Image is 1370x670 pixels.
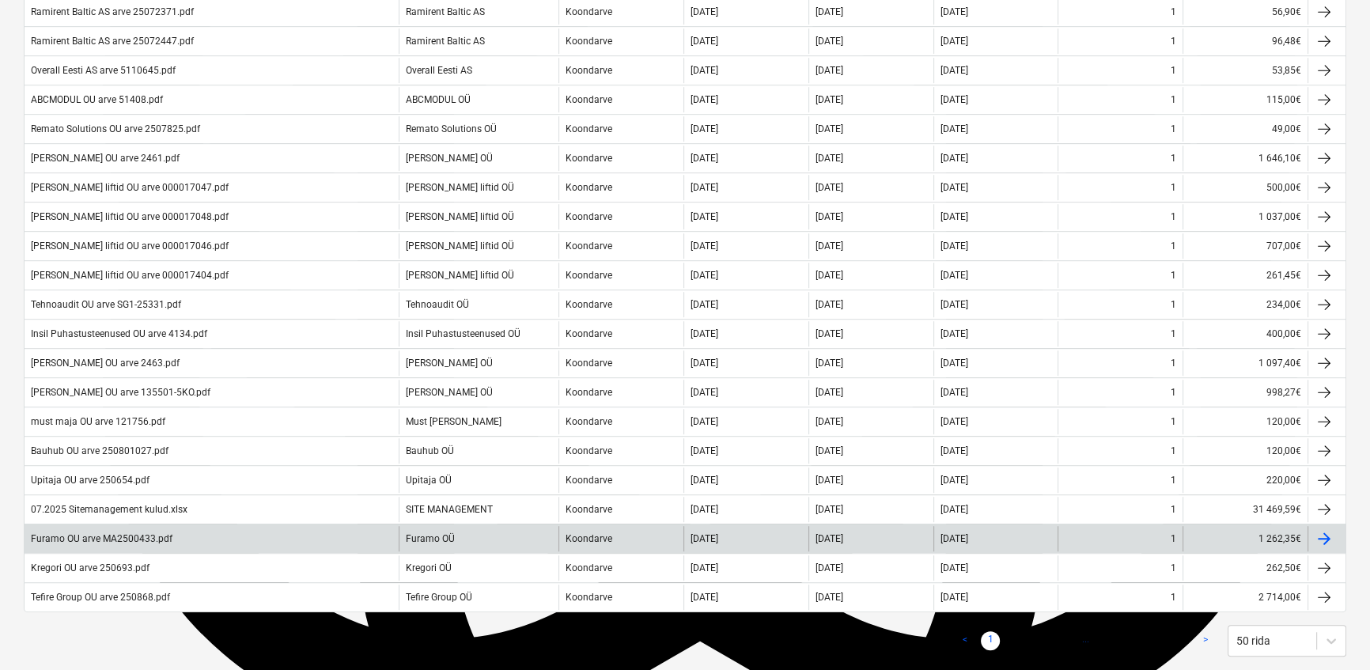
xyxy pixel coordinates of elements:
[406,153,493,164] div: [PERSON_NAME] OÜ
[1171,94,1176,105] div: 1
[816,475,843,486] div: [DATE]
[31,328,207,339] div: Insil Puhastusteenused OU arve 4134.pdf
[1171,533,1176,544] div: 1
[691,387,718,398] div: [DATE]
[691,328,718,339] div: [DATE]
[816,328,843,339] div: [DATE]
[691,504,718,515] div: [DATE]
[1183,350,1308,376] div: 1 097,40€
[691,270,718,281] div: [DATE]
[1183,175,1308,200] div: 500,00€
[940,182,968,193] div: [DATE]
[816,6,843,17] div: [DATE]
[1139,631,1158,650] a: Page 10
[1171,153,1176,164] div: 1
[691,416,718,427] div: [DATE]
[691,445,718,456] div: [DATE]
[1171,328,1176,339] div: 1
[566,475,612,486] div: Koondarve
[816,153,843,164] div: [DATE]
[406,504,493,515] div: SITE MANAGEMENT
[31,240,229,252] div: [PERSON_NAME] liftid OU arve 000017046.pdf
[566,240,612,252] div: Koondarve
[566,36,612,47] div: Koondarve
[1291,594,1370,670] iframe: Chat Widget
[566,358,612,369] div: Koondarve
[1183,204,1308,229] div: 1 037,00€
[691,562,718,573] div: [DATE]
[691,299,718,310] div: [DATE]
[406,445,454,456] div: Bauhub OÜ
[406,211,514,222] div: [PERSON_NAME] liftid OÜ
[566,504,612,515] div: Koondarve
[406,328,520,339] div: Insil Puhastusteenused OÜ
[940,504,968,515] div: [DATE]
[566,153,612,164] div: Koondarve
[406,36,485,47] div: Ramirent Baltic AS
[691,211,718,222] div: [DATE]
[1183,321,1308,346] div: 400,00€
[940,270,968,281] div: [DATE]
[940,475,968,486] div: [DATE]
[406,94,471,105] div: ABCMODUL OÜ
[940,358,968,369] div: [DATE]
[406,358,493,369] div: [PERSON_NAME] OÜ
[406,270,514,281] div: [PERSON_NAME] liftid OÜ
[31,562,149,573] div: Kregori OU arve 250693.pdf
[1183,555,1308,581] div: 262,50€
[406,416,501,427] div: Must [PERSON_NAME]
[940,153,968,164] div: [DATE]
[1183,116,1308,142] div: 49,00€
[816,65,843,76] div: [DATE]
[1171,445,1176,456] div: 1
[406,65,472,76] div: Overall Eesti AS
[1183,233,1308,259] div: 707,00€
[940,36,968,47] div: [DATE]
[31,592,170,603] div: Tefire Group OU arve 250868.pdf
[691,6,718,17] div: [DATE]
[940,6,968,17] div: [DATE]
[940,211,968,222] div: [DATE]
[1196,631,1215,650] a: Next page
[940,533,968,544] div: [DATE]
[1183,146,1308,171] div: 1 646,10€
[940,328,968,339] div: [DATE]
[1171,65,1176,76] div: 1
[1183,58,1308,83] div: 53,85€
[1171,211,1176,222] div: 1
[691,94,718,105] div: [DATE]
[406,182,514,193] div: [PERSON_NAME] liftid OÜ
[1171,562,1176,573] div: 1
[1183,497,1308,522] div: 31 469,59€
[940,123,968,134] div: [DATE]
[1012,631,1031,650] a: Page 2
[940,562,968,573] div: [DATE]
[816,36,843,47] div: [DATE]
[956,631,975,650] a: Previous page
[981,631,1000,650] a: Page 1 is your current page
[406,123,497,134] div: Remato Solutions OÜ
[816,387,843,398] div: [DATE]
[816,94,843,105] div: [DATE]
[1171,631,1190,650] a: Page 11
[31,475,149,486] div: Upitaja OU arve 250654.pdf
[31,123,200,134] div: Remato Solutions OU arve 2507825.pdf
[1171,358,1176,369] div: 1
[691,123,718,134] div: [DATE]
[691,533,718,544] div: [DATE]
[31,504,187,515] div: 07.2025 Sitemanagement kulud.xlsx
[816,416,843,427] div: [DATE]
[31,445,168,456] div: Bauhub OU arve 250801027.pdf
[1044,631,1063,650] a: Page 3
[1171,36,1176,47] div: 1
[406,562,452,573] div: Kregori OÜ
[691,65,718,76] div: [DATE]
[406,387,493,398] div: [PERSON_NAME] OÜ
[816,182,843,193] div: [DATE]
[1171,123,1176,134] div: 1
[31,94,163,105] div: ABCMODUL OU arve 51408.pdf
[566,123,612,134] div: Koondarve
[1183,87,1308,112] div: 115,00€
[406,592,472,603] div: Tefire Group OÜ
[1183,380,1308,405] div: 998,27€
